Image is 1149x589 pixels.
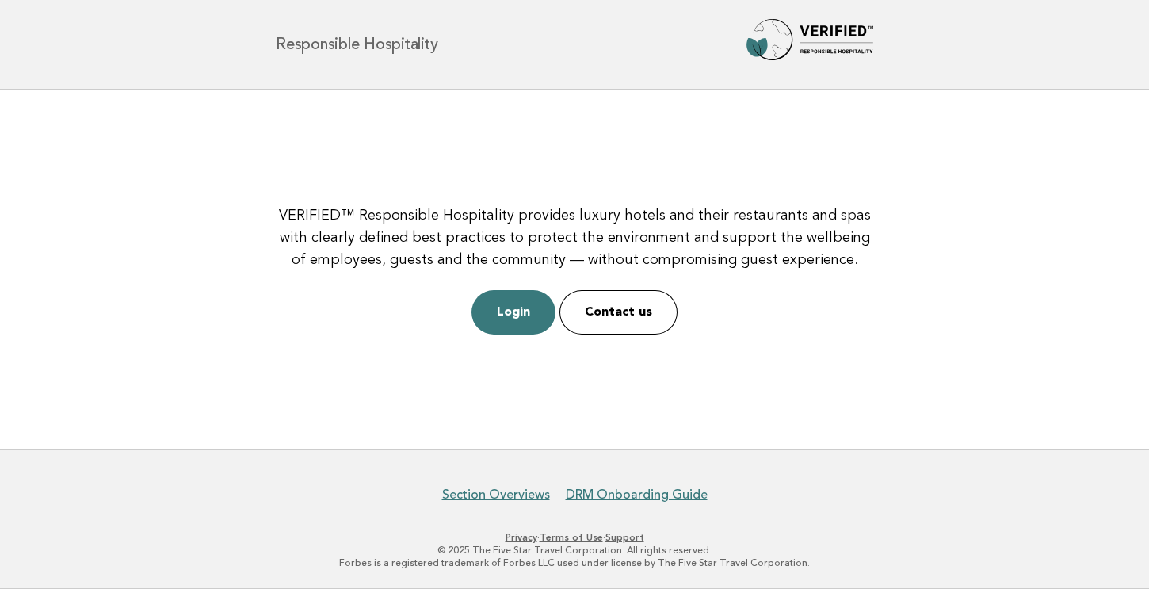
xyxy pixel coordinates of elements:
[276,36,437,52] h1: Responsible Hospitality
[559,290,678,335] a: Contact us
[506,532,537,543] a: Privacy
[566,487,708,503] a: DRM Onboarding Guide
[90,544,1059,556] p: © 2025 The Five Star Travel Corporation. All rights reserved.
[471,290,555,335] a: Login
[605,532,644,543] a: Support
[90,556,1059,569] p: Forbes is a registered trademark of Forbes LLC used under license by The Five Star Travel Corpora...
[90,531,1059,544] p: · ·
[540,532,603,543] a: Terms of Use
[442,487,550,503] a: Section Overviews
[273,205,876,271] p: VERIFIED™ Responsible Hospitality provides luxury hotels and their restaurants and spas with clea...
[746,19,873,70] img: Forbes Travel Guide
